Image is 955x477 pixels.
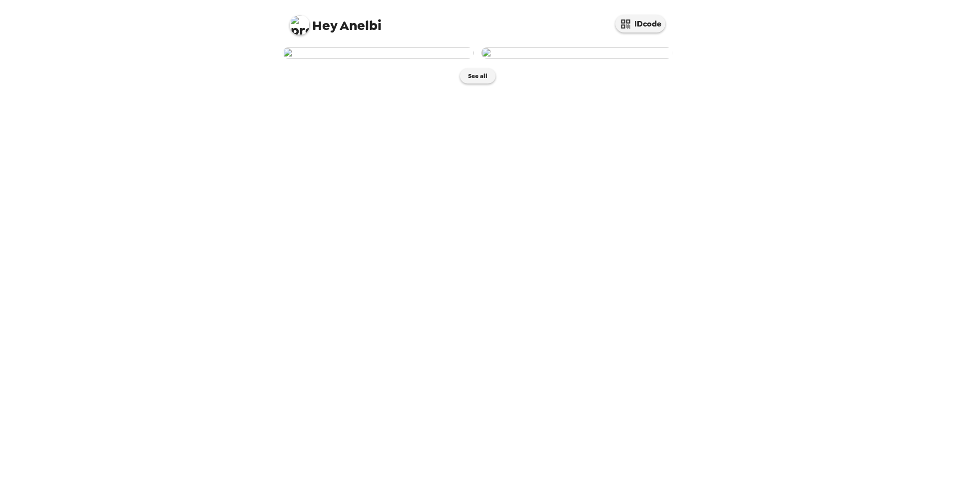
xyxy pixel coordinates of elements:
[290,15,310,35] img: profile pic
[481,47,672,58] img: user-274137
[460,68,495,83] button: See all
[290,10,382,32] span: Anelbi
[615,15,665,32] button: IDcode
[312,16,337,34] span: Hey
[283,47,474,58] img: user-274188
